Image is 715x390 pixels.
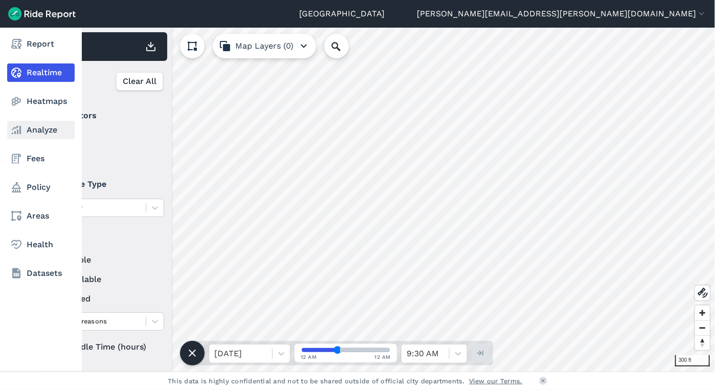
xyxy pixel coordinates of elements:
[299,8,385,20] a: [GEOGRAPHIC_DATA]
[41,170,163,199] summary: Vehicle Type
[7,92,75,111] a: Heatmaps
[7,207,75,225] a: Areas
[7,149,75,168] a: Fees
[695,335,710,350] button: Reset bearing to north
[37,66,167,97] div: Filter
[116,72,163,91] button: Clear All
[213,34,316,58] button: Map Layers (0)
[7,121,75,139] a: Analyze
[469,376,523,386] a: View our Terms.
[417,8,707,20] button: [PERSON_NAME][EMAIL_ADDRESS][PERSON_NAME][DOMAIN_NAME]
[7,63,75,82] a: Realtime
[41,101,163,130] summary: Operators
[123,75,157,88] span: Clear All
[8,7,76,20] img: Ride Report
[375,353,391,361] span: 12 AM
[301,353,317,361] span: 12 AM
[7,35,75,53] a: Report
[675,355,710,366] div: 300 ft
[41,273,164,286] label: unavailable
[41,149,164,162] label: Lime
[324,34,365,58] input: Search Location or Vehicles
[7,264,75,283] a: Datasets
[41,225,163,254] summary: Status
[695,320,710,335] button: Zoom out
[7,178,75,197] a: Policy
[41,130,164,142] label: Bird
[7,235,75,254] a: Health
[695,306,710,320] button: Zoom in
[41,293,164,305] label: reserved
[41,254,164,266] label: available
[41,338,164,356] div: Idle Time (hours)
[33,28,715,372] canvas: Map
